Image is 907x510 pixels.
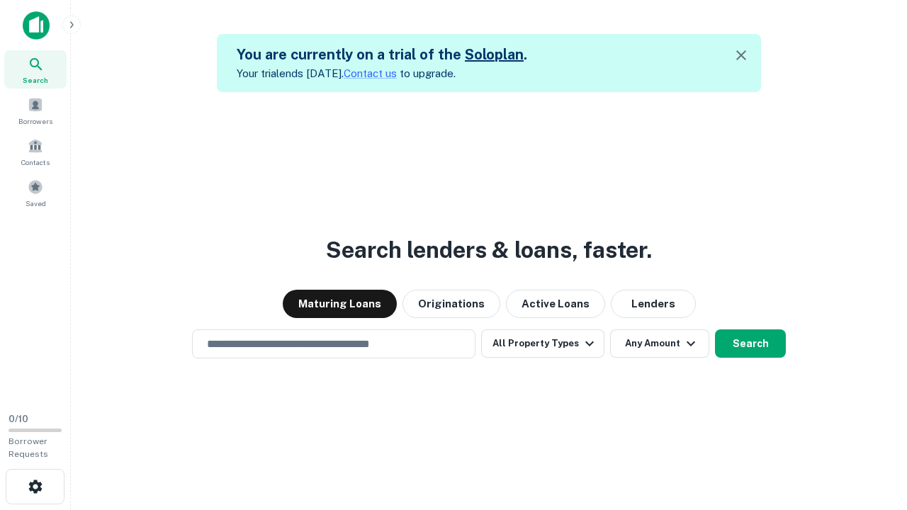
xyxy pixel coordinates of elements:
[21,157,50,168] span: Contacts
[23,74,48,86] span: Search
[18,115,52,127] span: Borrowers
[237,44,527,65] h5: You are currently on a trial of the .
[9,436,48,459] span: Borrower Requests
[9,414,28,424] span: 0 / 10
[237,65,527,82] p: Your trial ends [DATE]. to upgrade.
[23,11,50,40] img: capitalize-icon.png
[465,46,524,63] a: Soloplan
[326,233,652,267] h3: Search lenders & loans, faster.
[506,290,605,318] button: Active Loans
[611,290,696,318] button: Lenders
[402,290,500,318] button: Originations
[283,290,397,318] button: Maturing Loans
[4,132,67,171] a: Contacts
[4,91,67,130] a: Borrowers
[4,174,67,212] a: Saved
[610,329,709,358] button: Any Amount
[836,397,907,465] iframe: Chat Widget
[715,329,786,358] button: Search
[4,50,67,89] a: Search
[26,198,46,209] span: Saved
[481,329,604,358] button: All Property Types
[344,67,397,79] a: Contact us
